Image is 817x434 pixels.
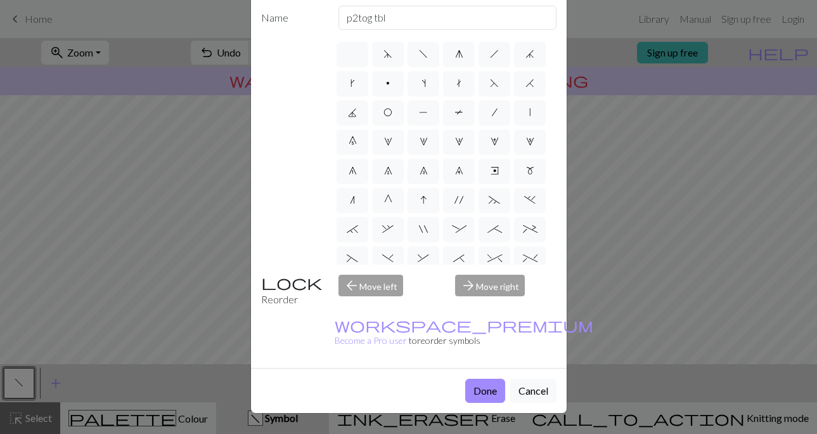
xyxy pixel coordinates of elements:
span: 3 [455,136,463,147]
span: % [523,253,537,263]
span: 4 [491,136,499,147]
span: d [383,49,392,59]
span: ~ [489,195,500,205]
span: ; [487,224,502,234]
span: f [419,49,428,59]
span: 8 [420,166,428,176]
span: h [490,49,499,59]
span: J [348,107,357,117]
span: ` [347,224,358,234]
span: , [382,224,394,234]
span: n [350,195,355,205]
button: Done [465,379,505,403]
span: 1 [384,136,392,147]
span: workspace_premium [335,316,593,334]
span: t [456,78,461,88]
span: g [455,49,463,59]
span: ( [347,253,358,263]
span: & [418,253,429,263]
span: H [525,78,534,88]
span: " [419,224,428,234]
a: Become a Pro user [335,320,593,346]
span: ) [382,253,394,263]
span: . [524,195,536,205]
span: P [419,107,428,117]
span: 7 [384,166,392,176]
span: m [526,166,534,176]
span: I [420,195,427,205]
div: Reorder [254,275,331,307]
span: j [525,49,534,59]
span: 2 [420,136,428,147]
span: ' [454,195,463,205]
button: Cancel [510,379,556,403]
span: G [384,195,392,205]
span: s [421,78,426,88]
span: : [452,224,466,234]
small: to reorder symbols [335,320,593,346]
span: p [386,78,390,88]
span: e [491,166,499,176]
span: 9 [455,166,463,176]
span: 5 [526,136,534,147]
span: k [351,78,355,88]
span: F [490,78,499,88]
span: + [523,224,537,234]
label: Name [254,6,331,30]
span: ^ [487,253,502,263]
span: | [529,107,531,117]
span: / [492,107,498,117]
span: 6 [349,166,357,176]
span: 0 [349,136,357,147]
span: T [454,107,463,117]
span: O [383,107,392,117]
